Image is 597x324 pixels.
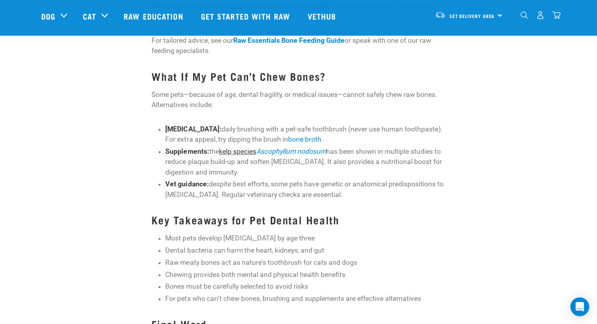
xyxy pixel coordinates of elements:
[300,0,346,32] a: Vethub
[165,124,445,145] p: daily brushing with a pet-safe toothbrush (never use human toothpaste). For extra appeal, try dip...
[116,0,193,32] a: Raw Education
[165,257,445,268] p: Raw meaty bones act as nature’s toothbrush for cats and dogs
[552,11,560,19] img: home-icon@2x.png
[233,36,345,44] a: Raw Essentials Bone Feeding Guide
[165,233,445,243] p: Most pets develop [MEDICAL_DATA] by age three
[165,146,445,177] p: the has been shown in multiple studies to reduce plaque build-up and soften [MEDICAL_DATA]. It al...
[165,245,445,255] p: Dental bacteria can harm the heart, kidneys, and gut
[520,11,528,19] img: home-icon-1@2x.png
[152,35,445,56] p: For tailored advice, see our or speak with one of our raw feeding specialists.
[570,297,589,316] div: Open Intercom Messenger
[165,179,445,200] p: despite best efforts, some pets have genetic or anatomical predispositions to [MEDICAL_DATA]. Reg...
[536,11,544,19] img: user.png
[193,0,300,32] a: Get started with Raw
[165,281,445,291] p: Bones must be carefully selected to avoid risks
[165,269,445,280] p: Chewing provides both mental and physical health benefits
[288,135,321,143] a: bone broth
[152,214,445,226] h3: Key Takeaways for Pet Dental Health
[165,147,209,155] strong: Supplements:
[152,89,445,110] p: Some pets—because of age, dental fragility, or medical issues—cannot safely chew raw bones. Alter...
[152,70,445,82] h3: What If My Pet Can’t Chew Bones?
[165,293,445,304] p: For pets who can’t chew bones, brushing and supplements are effective alternatives
[219,147,256,155] a: kelp species
[83,10,96,22] a: Cat
[435,11,445,18] img: van-moving.png
[41,10,55,22] a: Dog
[165,125,221,133] strong: [MEDICAL_DATA]:
[165,180,208,188] strong: Vet guidance:
[256,147,326,155] a: Ascophyllum nodosum
[449,15,495,17] span: Set Delivery Area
